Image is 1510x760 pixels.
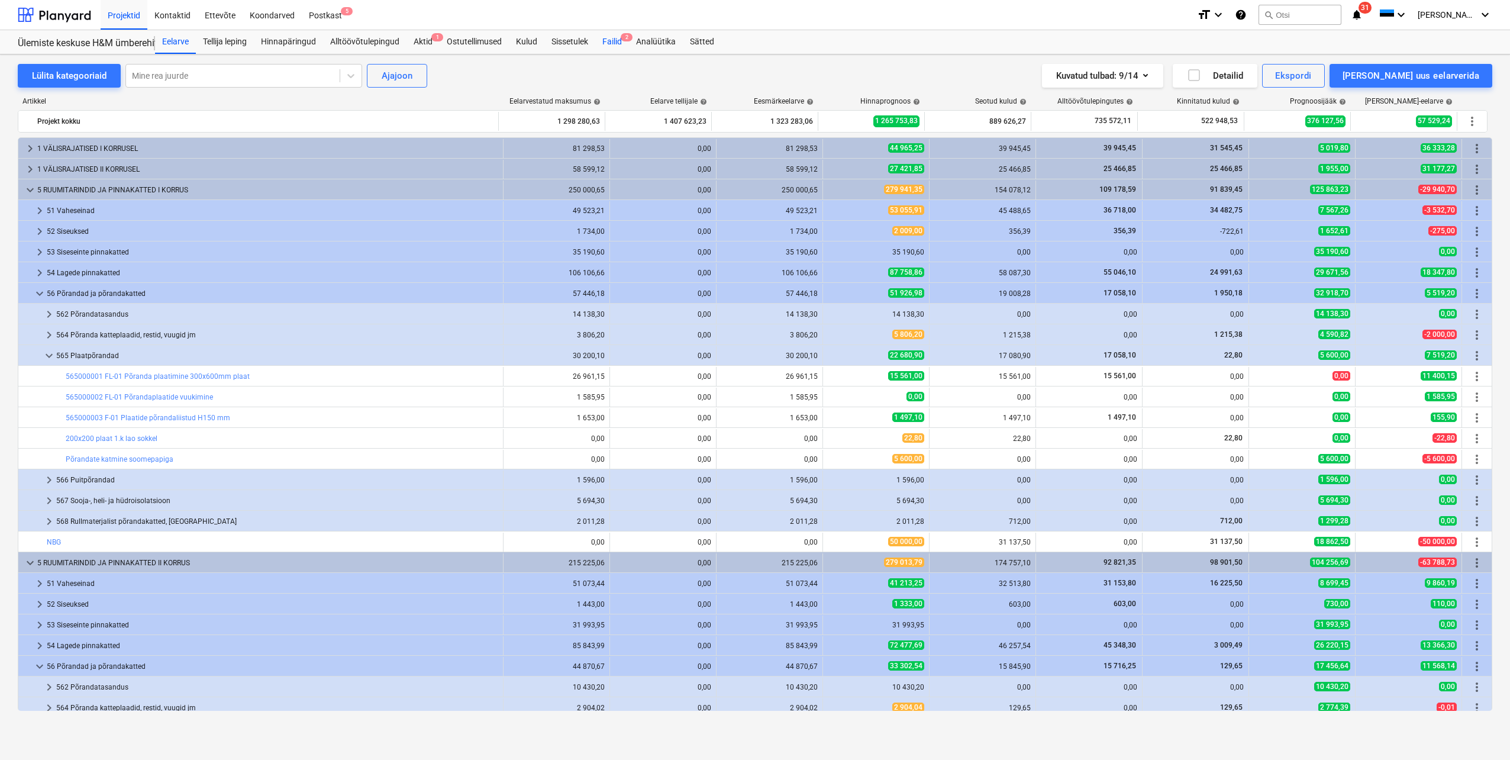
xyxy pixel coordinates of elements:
span: Rohkem tegevusi [1465,114,1479,128]
a: Failid2 [595,30,629,54]
span: 735 572,11 [1093,116,1132,126]
div: 0,00 [615,269,711,277]
span: 36 333,28 [1421,143,1457,153]
div: 1 497,10 [934,414,1031,422]
div: 26 961,15 [721,372,818,381]
div: 1 596,00 [508,476,605,484]
span: 5 519,20 [1425,288,1457,298]
span: 125 863,23 [1310,185,1350,194]
span: 14 138,30 [1314,309,1350,318]
div: 0,00 [721,434,818,443]
span: Rohkem tegevusi [1470,494,1484,508]
span: 31 177,27 [1421,164,1457,173]
div: 0,00 [1041,455,1137,463]
span: 87 758,86 [888,268,924,277]
span: 36 718,00 [1102,206,1137,214]
span: 1 265 753,83 [873,115,919,127]
span: keyboard_arrow_right [33,204,47,218]
div: 0,00 [615,310,711,318]
div: 53 Siseseinte pinnakatted [47,243,498,262]
div: 22,80 [934,434,1031,443]
div: 0,00 [615,186,711,194]
span: 55 046,10 [1102,268,1137,276]
span: help [1124,98,1133,105]
div: 0,00 [1147,476,1244,484]
span: Rohkem tegevusi [1470,224,1484,239]
span: 1 652,61 [1318,226,1350,236]
span: 279 941,35 [884,185,924,194]
div: 1 323 283,06 [717,112,813,131]
div: 5 RUUMITARINDID JA PINNAKATTED I KORRUS [37,181,498,199]
div: 0,00 [615,352,711,360]
span: Rohkem tegevusi [1470,204,1484,218]
div: 17 080,90 [934,352,1031,360]
div: Kuvatud tulbad : 9/14 [1056,68,1149,83]
div: 51 Vaheseinad [47,201,498,220]
div: 0,00 [615,414,711,422]
span: Rohkem tegevusi [1470,349,1484,363]
div: 0,00 [615,497,711,505]
span: keyboard_arrow_right [33,224,47,239]
span: 32 918,70 [1314,288,1350,298]
span: Rohkem tegevusi [1470,577,1484,591]
a: 565000003 F-01 Plaatide põrandaliistud H150 mm [66,414,230,422]
span: 5 600,00 [892,454,924,463]
div: 0,00 [508,434,605,443]
span: keyboard_arrow_right [42,494,56,508]
div: 0,00 [1147,248,1244,256]
div: [PERSON_NAME] uus eelarverida [1343,68,1479,83]
span: Rohkem tegevusi [1470,162,1484,176]
div: 0,00 [615,248,711,256]
div: 1 298 280,63 [504,112,600,131]
div: 45 488,65 [934,207,1031,215]
div: Kulud [509,30,544,54]
span: Rohkem tegevusi [1470,369,1484,384]
span: Rohkem tegevusi [1470,286,1484,301]
div: 1 734,00 [508,227,605,236]
span: Rohkem tegevusi [1470,473,1484,487]
div: 25 466,85 [934,165,1031,173]
span: 1 [431,33,443,41]
a: Analüütika [629,30,683,54]
span: -2 000,00 [1422,330,1457,339]
div: 565 Plaatpõrandad [56,346,498,365]
span: 57 529,24 [1416,115,1452,127]
span: Rohkem tegevusi [1470,597,1484,611]
span: 15 561,00 [1102,372,1137,380]
div: 0,00 [934,310,1031,318]
div: 0,00 [934,248,1031,256]
span: 7 567,26 [1318,205,1350,215]
span: 22,80 [1223,434,1244,442]
span: Rohkem tegevusi [1470,307,1484,321]
span: 25 466,85 [1209,165,1244,173]
div: Seotud kulud [975,97,1027,105]
span: keyboard_arrow_right [42,680,56,694]
div: 0,00 [1041,331,1137,339]
span: keyboard_arrow_down [23,183,37,197]
span: keyboard_arrow_right [42,701,56,715]
div: Eesmärkeelarve [754,97,814,105]
a: 565000002 FL-01 Põrandaplaatide vuukimine [66,393,213,401]
div: 54 Lagede pinnakatted [47,263,498,282]
span: Rohkem tegevusi [1470,659,1484,674]
div: 30 200,10 [721,352,818,360]
a: Alltöövõtulepingud [323,30,406,54]
span: 17 058,10 [1102,351,1137,359]
div: 0,00 [721,455,818,463]
div: 1 585,95 [721,393,818,401]
span: 376 127,56 [1305,115,1346,127]
div: Tellija leping [196,30,254,54]
span: 27 421,85 [888,164,924,173]
span: help [1337,98,1346,105]
span: keyboard_arrow_down [33,659,47,674]
div: 5 694,30 [508,497,605,505]
span: 7 519,20 [1425,350,1457,360]
span: 0,00 [1332,413,1350,422]
div: 0,00 [1041,476,1137,484]
div: 250 000,65 [508,186,605,194]
div: Kinnitatud kulud [1177,97,1240,105]
span: Rohkem tegevusi [1470,514,1484,529]
div: 356,39 [934,227,1031,236]
button: [PERSON_NAME] uus eelarverida [1330,64,1492,88]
